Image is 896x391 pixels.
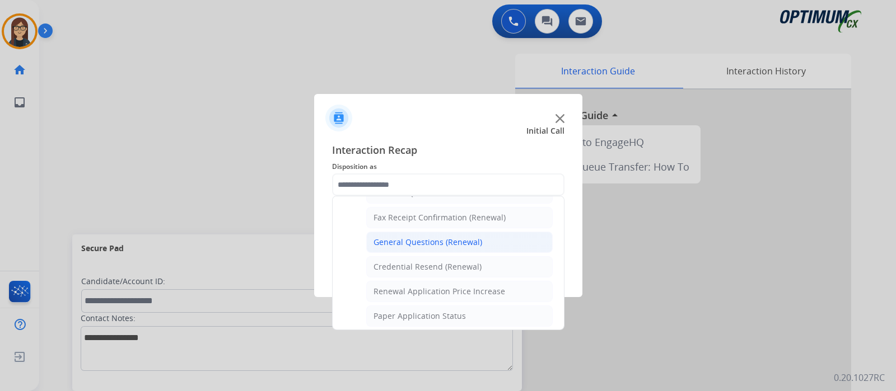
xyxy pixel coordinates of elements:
span: Disposition as [332,160,564,173]
div: Paper Application Status [374,310,466,322]
div: Credential Resend (Renewal) [374,261,482,272]
span: Initial Call [526,125,564,136]
span: Interaction Recap [332,142,564,160]
div: General Questions (Renewal) [374,237,482,248]
img: contactIcon [325,105,352,131]
p: 0.20.1027RC [834,371,885,384]
div: Renewal Application Price Increase [374,286,505,297]
div: Fax Receipt Confirmation (Renewal) [374,212,506,223]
